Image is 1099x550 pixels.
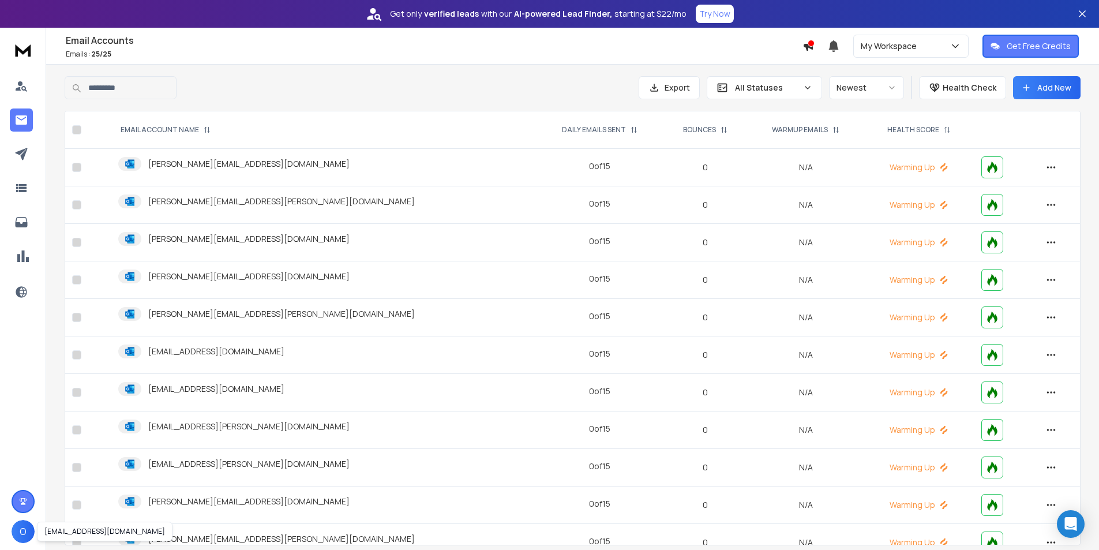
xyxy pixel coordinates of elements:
p: 0 [670,274,741,286]
button: Health Check [919,76,1006,99]
p: 0 [670,424,741,436]
button: O [12,520,35,543]
p: Warming Up [871,537,967,548]
div: 0 of 15 [589,386,610,397]
button: Newest [829,76,904,99]
strong: verified leads [424,8,479,20]
p: Warming Up [871,162,967,173]
p: [EMAIL_ADDRESS][DOMAIN_NAME] [148,383,284,395]
div: 0 of 15 [589,461,610,472]
button: Add New [1013,76,1081,99]
p: 0 [670,312,741,323]
p: Emails : [66,50,802,59]
img: logo [12,39,35,61]
p: [EMAIL_ADDRESS][PERSON_NAME][DOMAIN_NAME] [148,421,350,432]
td: N/A [748,336,864,374]
div: 0 of 15 [589,160,610,172]
div: 0 of 15 [589,498,610,510]
p: 0 [670,499,741,511]
p: [PERSON_NAME][EMAIL_ADDRESS][PERSON_NAME][DOMAIN_NAME] [148,533,415,545]
div: 0 of 15 [589,348,610,360]
div: Open Intercom Messenger [1057,510,1085,538]
div: 0 of 15 [589,536,610,547]
p: 0 [670,199,741,211]
p: [PERSON_NAME][EMAIL_ADDRESS][DOMAIN_NAME] [148,158,350,170]
td: N/A [748,299,864,336]
td: N/A [748,149,864,186]
p: 0 [670,387,741,398]
td: N/A [748,374,864,411]
p: WARMUP EMAILS [772,125,828,134]
p: [EMAIL_ADDRESS][PERSON_NAME][DOMAIN_NAME] [148,458,350,470]
p: 0 [670,537,741,548]
p: [PERSON_NAME][EMAIL_ADDRESS][DOMAIN_NAME] [148,496,350,507]
div: 0 of 15 [589,423,610,435]
strong: AI-powered Lead Finder, [514,8,612,20]
span: 25 / 25 [91,49,111,59]
p: Warming Up [871,387,967,398]
td: N/A [748,186,864,224]
p: 0 [670,349,741,361]
td: N/A [748,449,864,487]
p: Warming Up [871,199,967,211]
div: 0 of 15 [589,198,610,209]
h1: Email Accounts [66,33,802,47]
p: Warming Up [871,274,967,286]
p: [PERSON_NAME][EMAIL_ADDRESS][PERSON_NAME][DOMAIN_NAME] [148,196,415,207]
button: Get Free Credits [982,35,1079,58]
p: Get Free Credits [1007,40,1071,52]
button: Export [639,76,700,99]
div: 0 of 15 [589,310,610,322]
div: EMAIL ACCOUNT NAME [121,125,211,134]
p: BOUNCES [683,125,716,134]
p: Warming Up [871,424,967,436]
p: Try Now [699,8,730,20]
button: Try Now [696,5,734,23]
td: N/A [748,224,864,261]
p: HEALTH SCORE [887,125,939,134]
p: Warming Up [871,237,967,248]
p: 0 [670,462,741,473]
p: My Workspace [861,40,921,52]
td: N/A [748,487,864,524]
p: DAILY EMAILS SENT [562,125,626,134]
p: 0 [670,237,741,248]
p: Warming Up [871,499,967,511]
p: Health Check [943,82,996,93]
p: Get only with our starting at $22/mo [390,8,687,20]
p: [EMAIL_ADDRESS][DOMAIN_NAME] [148,346,284,357]
td: N/A [748,261,864,299]
div: 0 of 15 [589,273,610,285]
p: [PERSON_NAME][EMAIL_ADDRESS][DOMAIN_NAME] [148,271,350,282]
p: Warming Up [871,312,967,323]
p: All Statuses [735,82,798,93]
div: 0 of 15 [589,235,610,247]
p: [PERSON_NAME][EMAIL_ADDRESS][DOMAIN_NAME] [148,233,350,245]
p: 0 [670,162,741,173]
td: N/A [748,411,864,449]
p: [PERSON_NAME][EMAIL_ADDRESS][PERSON_NAME][DOMAIN_NAME] [148,308,415,320]
div: [EMAIL_ADDRESS][DOMAIN_NAME] [37,522,172,541]
p: Warming Up [871,349,967,361]
p: Warming Up [871,462,967,473]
